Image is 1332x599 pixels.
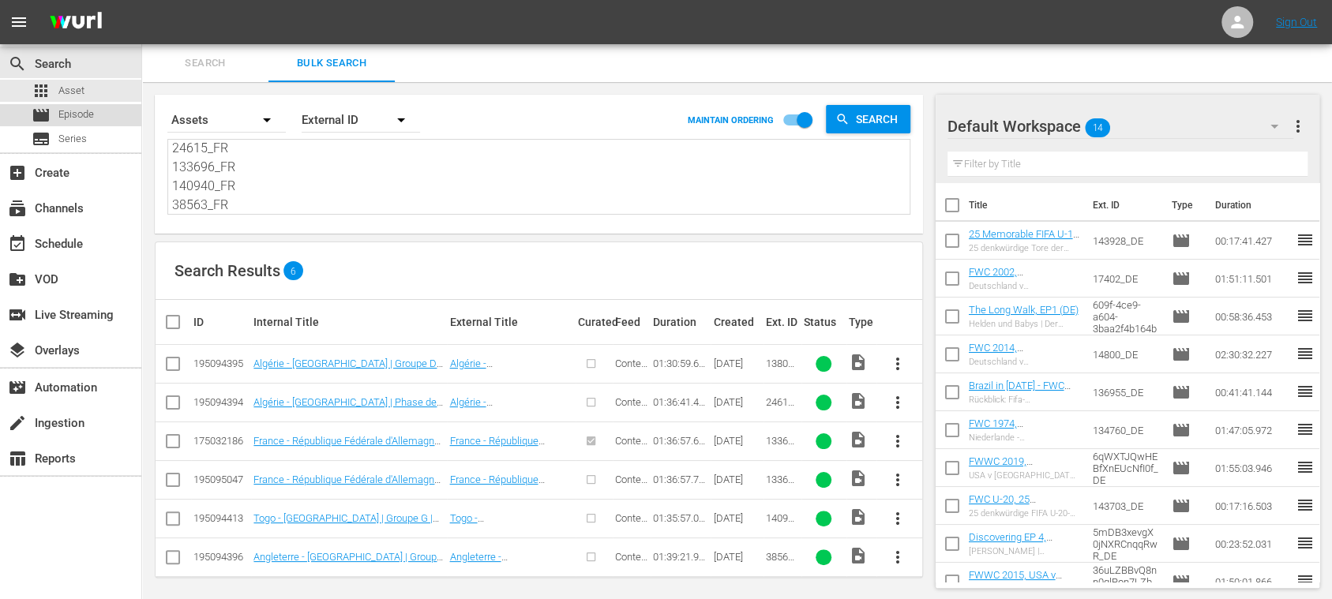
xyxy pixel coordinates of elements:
span: 38563_FR [766,551,798,575]
td: 6qWXTJQwHEBfXnEUcNfI0f_DE [1086,449,1165,487]
span: Video [849,469,868,488]
span: Content [615,474,647,497]
td: 143703_DE [1086,487,1165,525]
span: Content [615,435,647,459]
button: more_vert [879,384,917,421]
div: [DATE] [713,358,761,369]
span: Series [32,129,51,148]
button: more_vert [879,461,917,499]
div: 195094394 [193,396,249,408]
span: Video [849,353,868,372]
span: 133696_FR [766,474,794,497]
span: Search [8,54,27,73]
textarea: 138040_FR 24615_FR 133696_FR 140940_FR 38563_FR [172,143,910,215]
a: The Long Walk, EP1 (DE) [969,304,1079,316]
a: FWC 2002, [GEOGRAPHIC_DATA] v [GEOGRAPHIC_DATA], Quarter-Finals - FMR (DE) [969,266,1071,325]
span: reorder [1296,268,1315,287]
td: 5eb84476-609f-4ce9-a604-3baa2f4b164b_DE [1086,298,1165,335]
span: Episode [1172,307,1191,326]
div: Helden und Babys | Der lange Weg [969,319,1080,329]
div: Rückblick: Fifa-Weltmeisterschaft Usa 1994™ [969,395,1080,405]
span: 14 [1085,111,1110,144]
a: FWC 2014, [GEOGRAPHIC_DATA] v [GEOGRAPHIC_DATA], Round of 16 - FMR (DE) [969,342,1071,389]
span: Video [849,391,868,410]
span: Video [849,507,868,526]
span: more_vert [1289,117,1308,136]
div: Internal Title [253,316,445,328]
a: Togo - [GEOGRAPHIC_DATA] | Groupe G | Coupe du Monde de la FIFA, [GEOGRAPHIC_DATA] 2006™ | Match ... [449,512,553,583]
span: 24615_FR [766,396,798,420]
span: Search Results [174,261,280,280]
a: Algérie - [GEOGRAPHIC_DATA] | Groupe D | Coupe du Monde de la FIFA, [GEOGRAPHIC_DATA] 1986™ | Replay [449,358,550,429]
div: [DATE] [713,435,761,447]
a: France - République Fédérale d'Allemagne | Demi-finales | Coupe du Monde de la FIFA, [GEOGRAPHIC_... [253,435,445,482]
span: more_vert [888,509,907,528]
span: Overlays [8,341,27,360]
span: reorder [1296,571,1315,590]
button: Search [826,105,910,133]
a: FWC U-20, 25 Memorable Goals (DE) [969,493,1070,517]
span: Asset [58,83,84,99]
a: Algérie - [GEOGRAPHIC_DATA] | Phase de groupes | Coupe du Monde de la FIFA, [GEOGRAPHIC_DATA] 198... [253,396,443,444]
div: 01:36:57.680 [653,435,708,447]
span: more_vert [888,470,907,489]
div: Default Workspace [947,104,1293,148]
button: more_vert [879,422,917,460]
td: 17402_DE [1086,260,1165,298]
span: Content [615,396,647,420]
div: [DATE] [713,551,761,563]
div: 195094396 [193,551,249,563]
div: 01:36:57.706 [653,474,708,485]
td: 00:23:52.031 [1209,525,1296,563]
td: 143928_DE [1086,222,1165,260]
div: Deutschland v [GEOGRAPHIC_DATA] | Achtelfinale | FIFA Fussball-Weltmeisterschaft Brasilien 2014™ ... [969,357,1080,367]
span: Bulk Search [278,54,385,73]
span: Episode [1172,496,1191,515]
a: France - République Fédérale d'Allemagne | Demi-finales | Coupe du Monde de la FIFA, [GEOGRAPHIC_... [253,474,445,521]
span: Episode [58,107,94,122]
img: ans4CAIJ8jUAAAAAAAAAAAAAAAAAAAAAAAAgQb4GAAAAAAAAAAAAAAAAAAAAAAAAJMjXAAAAAAAAAAAAAAAAAAAAAAAAgAT5G... [38,4,114,41]
a: Discovering EP 4, [PERSON_NAME] (DE) [969,531,1066,555]
span: Automation [8,378,27,397]
span: reorder [1296,382,1315,401]
a: France - République Fédérale d'Allemagne | Demi-finales | Coupe du Monde de la FIFA, [GEOGRAPHIC_... [449,474,556,545]
span: Reports [8,449,27,468]
span: reorder [1296,420,1315,439]
span: Ingestion [8,414,27,432]
td: 00:17:41.427 [1209,222,1296,260]
div: Status [804,316,844,328]
div: 01:35:57.034 [653,512,708,524]
span: reorder [1296,496,1315,515]
td: 01:51:11.501 [1209,260,1296,298]
span: Episode [1172,459,1191,477]
td: 00:41:41.144 [1209,373,1296,411]
div: ID [193,316,249,328]
span: more_vert [888,354,907,373]
span: Content [615,551,647,575]
span: reorder [1296,306,1315,325]
span: Episode [1172,421,1191,440]
div: Type [849,316,874,328]
div: 01:39:21.941 [653,551,708,563]
span: Schedule [8,234,27,253]
div: 25 denkwürdige Tore der FIFA U-17-Frauen-Weltmeisterschaft [969,243,1080,253]
span: 133696_FR [766,435,794,459]
div: Created [713,316,761,328]
div: Niederlande - [GEOGRAPHIC_DATA] | Finale | FIFA Fussball-Weltmeisterschaft [GEOGRAPHIC_DATA] 1974... [969,432,1080,443]
span: 6 [283,265,303,276]
div: [DATE] [713,396,761,408]
span: VOD [8,270,27,289]
span: Create [8,163,27,182]
span: Episode [1172,383,1191,402]
a: Angleterre - [GEOGRAPHIC_DATA] | Groupe C | Coupe du Monde de la FIFA, [GEOGRAPHIC_DATA] 2010™ | ... [253,551,443,598]
a: 25 Memorable FIFA U-17 Women’s World Cup Goals (DE) [969,228,1079,264]
span: Episode [1172,269,1191,288]
div: 175032186 [193,435,249,447]
span: reorder [1296,344,1315,363]
a: Togo - [GEOGRAPHIC_DATA] | Groupe G | Coupe du Monde de la FIFA, [GEOGRAPHIC_DATA] 2006™ | Match ... [253,512,439,560]
span: Content [615,512,647,536]
td: 5mDB3xevgX0jNXRCnqqRwR_DE [1086,525,1165,563]
span: Episode [32,106,51,125]
span: Episode [1172,345,1191,364]
span: reorder [1296,533,1315,552]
